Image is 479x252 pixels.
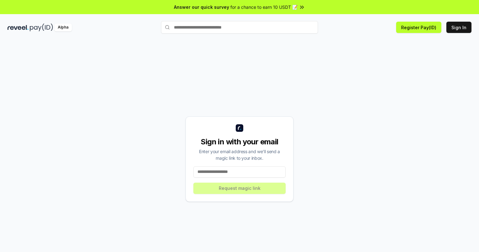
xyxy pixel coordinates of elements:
div: Alpha [54,24,72,31]
img: reveel_dark [8,24,29,31]
img: pay_id [30,24,53,31]
span: for a chance to earn 10 USDT 📝 [230,4,298,10]
span: Answer our quick survey [174,4,229,10]
div: Sign in with your email [193,137,286,147]
button: Register Pay(ID) [396,22,441,33]
button: Sign In [446,22,471,33]
div: Enter your email address and we’ll send a magic link to your inbox. [193,148,286,161]
img: logo_small [236,124,243,132]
